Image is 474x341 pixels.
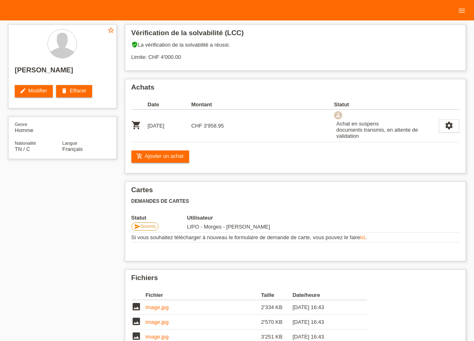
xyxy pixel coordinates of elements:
[131,186,460,198] h2: Cartes
[15,146,30,152] span: Tunisie / C / 23.07.2012
[107,27,115,34] i: star_border
[131,215,187,221] th: Statut
[62,141,77,146] span: Langue
[191,110,235,142] td: CHF 3'958.95
[131,316,141,326] i: image
[15,85,53,97] a: editModifier
[187,224,270,230] span: 26.09.2025
[261,290,293,300] th: Taille
[146,334,169,340] a: image.jpg
[146,290,261,300] th: Fichier
[62,146,83,152] span: Français
[20,87,26,94] i: edit
[131,41,460,66] div: La vérification de la solvabilité a réussi. Limite: CHF 4'000.00
[131,274,460,286] h2: Fichiers
[131,198,460,204] h3: Demandes de cartes
[131,29,460,41] h2: Vérification de la solvabilité (LCC)
[261,315,293,330] td: 2'570 KB
[191,100,235,110] th: Montant
[61,87,68,94] i: delete
[107,27,115,35] a: star_border
[293,315,356,330] td: [DATE] 16:43
[131,302,141,312] i: image
[15,121,62,133] div: Homme
[445,121,454,130] i: settings
[261,300,293,315] td: 2'334 KB
[141,224,156,229] span: Soumis
[131,331,141,341] i: image
[335,112,341,118] i: approval
[131,233,460,242] td: Si vous souhaitez télécharger à nouveau le formulaire de demande de carte, vous pouvez le faire .
[293,290,356,300] th: Date/heure
[136,153,143,159] i: add_shopping_cart
[56,85,92,97] a: deleteEffacer
[458,7,466,15] i: menu
[293,300,356,315] td: [DATE] 16:43
[131,83,460,96] h2: Achats
[187,215,318,221] th: Utilisateur
[148,110,192,142] td: [DATE]
[134,223,141,230] i: send
[15,141,36,146] span: Nationalité
[146,304,169,310] a: image.jpg
[131,120,141,130] i: POSP00028080
[15,122,27,127] span: Genre
[148,100,192,110] th: Date
[15,66,110,79] h2: [PERSON_NAME]
[334,100,439,110] th: Statut
[131,41,138,48] i: verified_user
[334,119,439,140] div: Achat en suspens documents transmis, en attente de validation
[146,319,169,325] a: image.jpg
[454,8,470,13] a: menu
[360,234,365,240] a: ici
[131,150,190,163] a: add_shopping_cartAjouter un achat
